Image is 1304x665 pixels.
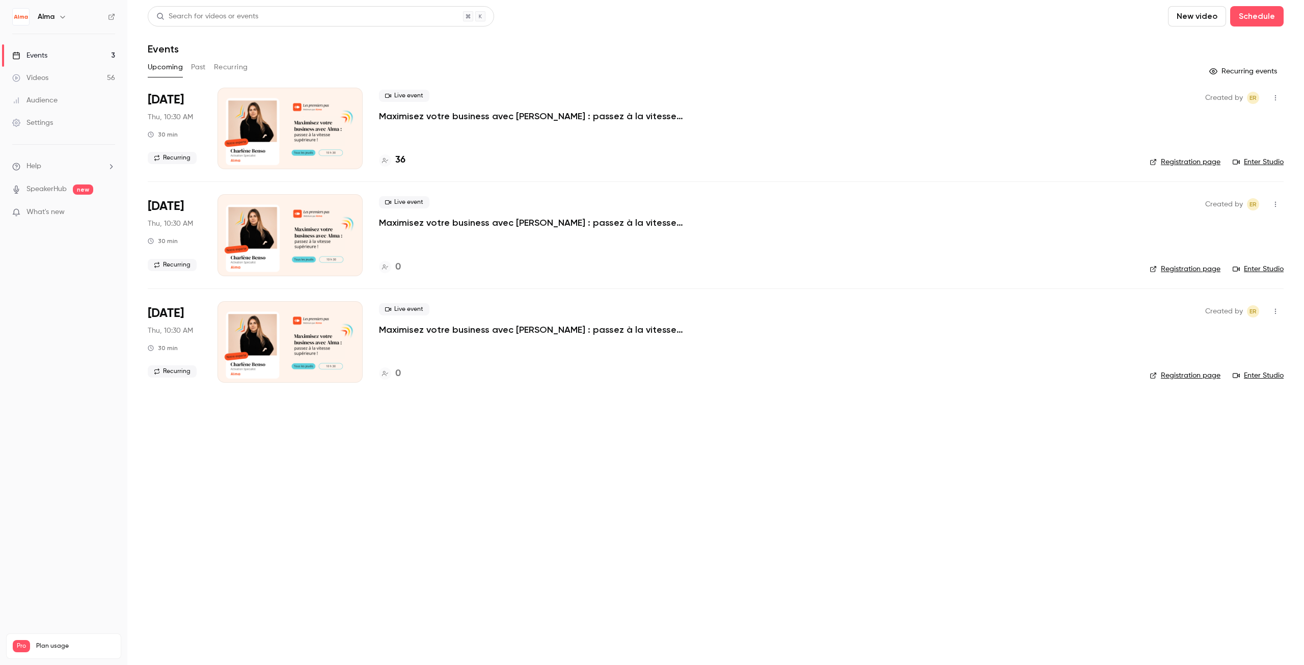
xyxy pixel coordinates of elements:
a: 36 [379,153,405,167]
span: ER [1249,198,1257,210]
h4: 0 [395,260,401,274]
button: Recurring events [1205,63,1284,79]
div: Audience [12,95,58,105]
span: Plan usage [36,642,115,650]
span: Recurring [148,152,197,164]
div: 30 min [148,344,178,352]
button: Schedule [1230,6,1284,26]
span: Eric ROMER [1247,198,1259,210]
a: Registration page [1150,264,1220,274]
div: Videos [12,73,48,83]
a: Maximisez votre business avec [PERSON_NAME] : passez à la vitesse supérieure ! [379,217,685,229]
span: ER [1249,305,1257,317]
span: Eric ROMER [1247,305,1259,317]
span: Created by [1205,305,1243,317]
span: Thu, 10:30 AM [148,112,193,122]
div: 30 min [148,130,178,139]
iframe: Noticeable Trigger [103,208,115,217]
a: Enter Studio [1233,157,1284,167]
a: Registration page [1150,157,1220,167]
span: ER [1249,92,1257,104]
span: Live event [379,196,429,208]
span: [DATE] [148,305,184,322]
span: Recurring [148,365,197,378]
span: Live event [379,90,429,102]
span: Created by [1205,92,1243,104]
li: help-dropdown-opener [12,161,115,172]
div: Oct 2 Thu, 10:30 AM (Europe/Paris) [148,88,201,169]
span: [DATE] [148,198,184,215]
h1: Events [148,43,179,55]
a: 0 [379,260,401,274]
span: Eric ROMER [1247,92,1259,104]
a: Enter Studio [1233,264,1284,274]
button: Past [191,59,206,75]
a: Enter Studio [1233,370,1284,381]
h6: Alma [38,12,55,22]
span: Recurring [148,259,197,271]
button: Upcoming [148,59,183,75]
h4: 36 [395,153,405,167]
span: new [73,184,93,195]
a: 0 [379,367,401,381]
span: Help [26,161,41,172]
span: Thu, 10:30 AM [148,219,193,229]
button: New video [1168,6,1226,26]
div: Events [12,50,47,61]
span: What's new [26,207,65,218]
a: Maximisez votre business avec [PERSON_NAME] : passez à la vitesse supérieure ! [379,324,685,336]
div: Oct 16 Thu, 10:30 AM (Europe/Paris) [148,301,201,383]
span: Live event [379,303,429,315]
div: Search for videos or events [156,11,258,22]
span: Created by [1205,198,1243,210]
button: Recurring [214,59,248,75]
a: Maximisez votre business avec [PERSON_NAME] : passez à la vitesse supérieure ! [379,110,685,122]
div: Oct 9 Thu, 10:30 AM (Europe/Paris) [148,194,201,276]
img: Alma [13,9,29,25]
a: SpeakerHub [26,184,67,195]
span: [DATE] [148,92,184,108]
span: Thu, 10:30 AM [148,326,193,336]
div: 30 min [148,237,178,245]
a: Registration page [1150,370,1220,381]
span: Pro [13,640,30,652]
h4: 0 [395,367,401,381]
div: Settings [12,118,53,128]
